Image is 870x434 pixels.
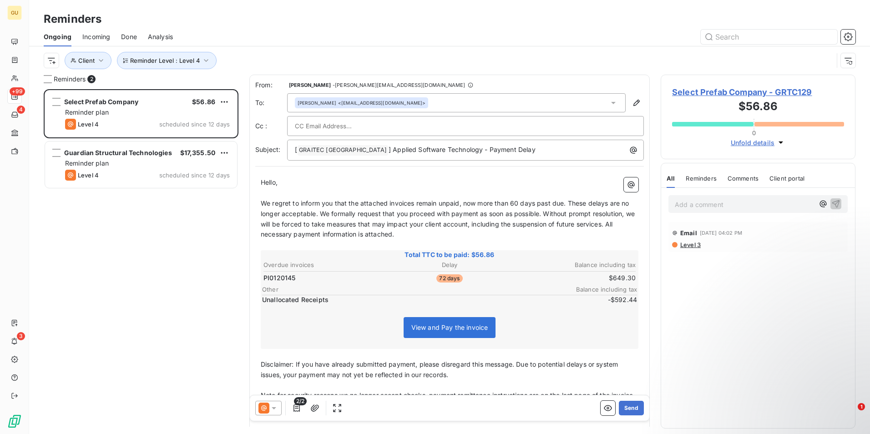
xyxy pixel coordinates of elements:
input: CC Email Address... [295,119,393,133]
span: Ongoing [44,32,71,41]
span: Hello, [261,178,278,186]
span: Client [78,57,95,64]
span: [PERSON_NAME] [298,100,336,106]
span: Balance including tax [576,286,637,293]
input: Search [701,30,837,44]
label: Cc : [255,121,287,131]
span: [ [295,146,297,153]
button: Send [619,401,644,415]
span: -$592.44 [582,295,637,304]
span: Incoming [82,32,110,41]
span: All [667,175,675,182]
span: Reminder Level : Level 4 [130,57,200,64]
div: grid [44,89,238,434]
span: Select Prefab Company - GRTC129 [672,86,844,98]
span: scheduled since 12 days [159,121,230,128]
div: <[EMAIL_ADDRESS][DOMAIN_NAME]> [298,100,425,106]
span: Reminders [686,175,716,182]
span: +99 [10,87,25,96]
span: Guardian Structural Technologies [64,149,172,156]
iframe: Intercom live chat [839,403,861,425]
th: Delay [388,260,511,270]
span: Disclaimer: If you have already submitted payment, please disregard this message. Due to potentia... [261,360,620,378]
span: Reminder plan [65,159,109,167]
span: GRAITEC [GEOGRAPHIC_DATA] [298,145,388,156]
span: From: [255,81,287,90]
span: 0 [752,129,756,136]
span: Analysis [148,32,173,41]
span: Reminder plan [65,108,109,116]
span: - [PERSON_NAME][EMAIL_ADDRESS][DOMAIN_NAME] [333,82,465,88]
span: Unfold details [731,138,774,147]
h3: $56.86 [672,98,844,116]
span: PI0120145 [263,273,295,283]
span: [DATE] 04:02 PM [700,230,742,236]
span: Total TTC to be paid: $56.86 [262,250,637,259]
span: Done [121,32,137,41]
span: Note for security reasons we no longer accept checks, payment remittance instructions are on the ... [261,391,635,399]
button: Unfold details [728,137,788,148]
span: $17,355.50 [180,149,216,156]
span: Level 3 [679,241,701,248]
span: 72 days [436,274,462,283]
span: Client portal [769,175,804,182]
span: Subject: [255,146,280,153]
span: Unallocated Receipts [262,295,581,304]
img: Logo LeanPay [7,414,22,429]
h3: Reminders [44,11,101,27]
span: View and Pay the invoice [411,323,488,331]
span: 3 [17,332,25,340]
span: Level 4 [78,172,99,179]
span: [PERSON_NAME] [289,82,331,88]
span: scheduled since 12 days [159,172,230,179]
span: Select Prefab Company [64,98,138,106]
button: Reminder Level : Level 4 [117,52,217,69]
th: Balance including tax [512,260,636,270]
span: Email [680,229,697,237]
label: To: [255,98,287,107]
span: Comments [728,175,759,182]
div: GU [7,5,22,20]
span: 1 [858,403,865,410]
span: Level 4 [78,121,99,128]
span: 2/2 [294,397,307,405]
span: We regret to inform you that the attached invoices remain unpaid, now more than 60 days past due.... [261,199,637,238]
span: Reminders [54,75,86,84]
span: $56.86 [192,98,215,106]
span: Other [262,286,576,293]
th: Overdue invoices [263,260,387,270]
td: $649.30 [512,273,636,283]
button: Client [65,52,111,69]
span: 2 [87,75,96,83]
span: ] Applied Software Technology - Payment Delay [389,146,536,153]
span: 4 [17,106,25,114]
